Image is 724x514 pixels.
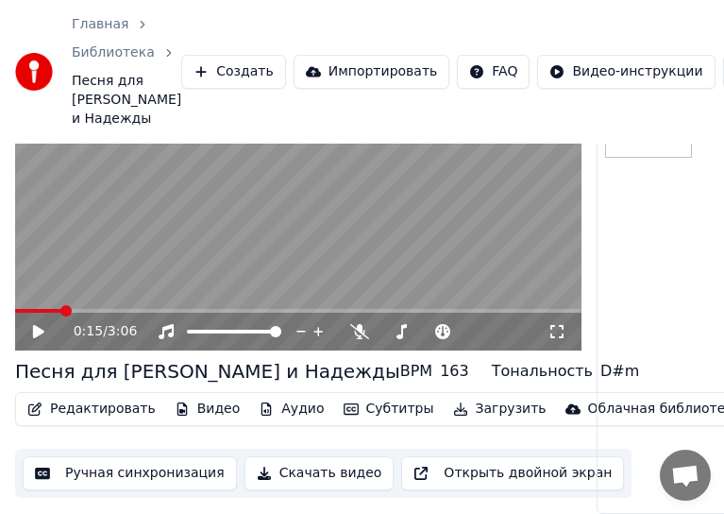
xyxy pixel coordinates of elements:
[108,322,137,341] span: 3:06
[251,396,331,422] button: Аудио
[400,360,432,383] div: BPM
[181,55,285,89] button: Создать
[72,15,128,34] a: Главная
[74,322,119,341] div: /
[401,456,624,490] button: Открыть двойной экран
[72,72,181,128] span: Песня для [PERSON_NAME] и Надежды
[492,360,593,383] div: Тональность
[15,53,53,91] img: youka
[15,358,400,385] div: Песня для [PERSON_NAME] и Надежды
[167,396,248,422] button: Видео
[660,450,711,501] div: Открытый чат
[74,322,103,341] span: 0:15
[72,43,155,62] a: Библиотека
[244,456,395,490] button: Скачать видео
[537,55,715,89] button: Видео-инструкции
[446,396,554,422] button: Загрузить
[72,15,181,128] nav: breadcrumb
[23,456,237,490] button: Ручная синхронизация
[440,360,469,383] div: 163
[20,396,163,422] button: Редактировать
[336,396,442,422] button: Субтитры
[457,55,530,89] button: FAQ
[294,55,450,89] button: Импортировать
